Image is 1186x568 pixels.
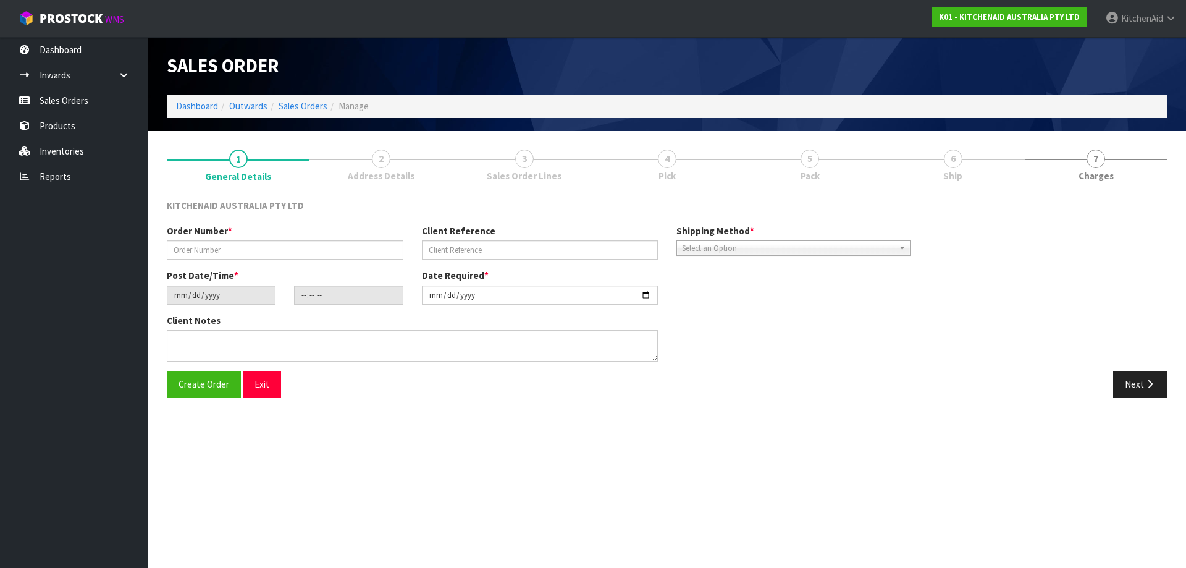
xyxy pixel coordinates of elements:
button: Exit [243,371,281,397]
span: Ship [943,169,962,182]
label: Order Number [167,224,232,237]
span: Select an Option [682,241,894,256]
span: Sales Order Lines [487,169,561,182]
label: Shipping Method [676,224,754,237]
img: cube-alt.png [19,11,34,26]
label: Client Notes [167,314,221,327]
a: Dashboard [176,100,218,112]
span: 2 [372,150,390,168]
span: Manage [339,100,369,112]
small: WMS [105,14,124,25]
span: 1 [229,150,248,168]
strong: K01 - KITCHENAID AUSTRALIA PTY LTD [939,12,1080,22]
span: KITCHENAID AUSTRALIA PTY LTD [167,200,304,211]
span: 7 [1087,150,1105,168]
span: Pack [801,169,820,182]
span: 6 [944,150,962,168]
a: Outwards [229,100,267,112]
span: 5 [801,150,819,168]
span: Pick [658,169,676,182]
button: Create Order [167,371,241,397]
button: Next [1113,371,1167,397]
a: Sales Orders [279,100,327,112]
input: Client Reference [422,240,658,260]
span: 3 [515,150,534,168]
span: Charges [1079,169,1114,182]
label: Client Reference [422,224,495,237]
span: 4 [658,150,676,168]
span: Sales Order [167,54,279,77]
label: Date Required [422,269,489,282]
span: Address Details [348,169,414,182]
span: General Details [205,170,271,183]
label: Post Date/Time [167,269,238,282]
input: Order Number [167,240,403,260]
span: Create Order [179,378,229,390]
span: General Details [167,190,1167,407]
span: ProStock [40,11,103,27]
span: KitchenAid [1121,12,1163,24]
